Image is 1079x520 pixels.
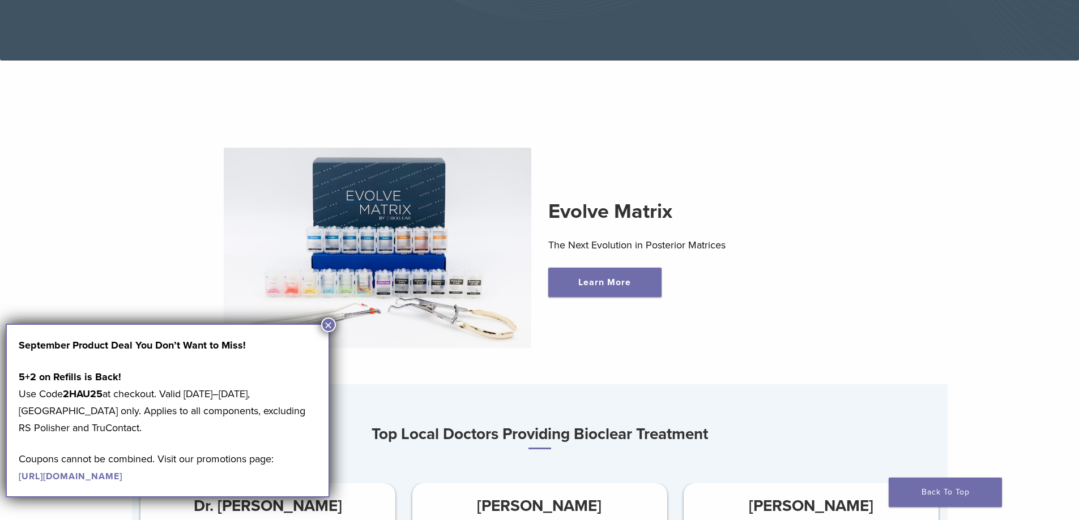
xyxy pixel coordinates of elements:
[321,317,336,332] button: Close
[889,478,1002,507] a: Back To Top
[684,492,939,519] h3: [PERSON_NAME]
[548,237,856,253] p: The Next Evolution in Posterior Matrices
[548,268,662,297] a: Learn More
[19,339,246,351] strong: September Product Deal You Don’t Want to Miss!
[132,420,948,449] h3: Top Local Doctors Providing Bioclear Treatment
[19,471,122,482] a: [URL][DOMAIN_NAME]
[412,492,667,519] h3: [PERSON_NAME]
[548,198,856,225] h2: Evolve Matrix
[19,371,121,383] strong: 5+2 on Refills is Back!
[224,148,531,348] img: Evolve Matrix
[140,492,395,519] h3: Dr. [PERSON_NAME]
[19,450,317,484] p: Coupons cannot be combined. Visit our promotions page:
[19,368,317,436] p: Use Code at checkout. Valid [DATE]–[DATE], [GEOGRAPHIC_DATA] only. Applies to all components, exc...
[63,388,103,400] strong: 2HAU25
